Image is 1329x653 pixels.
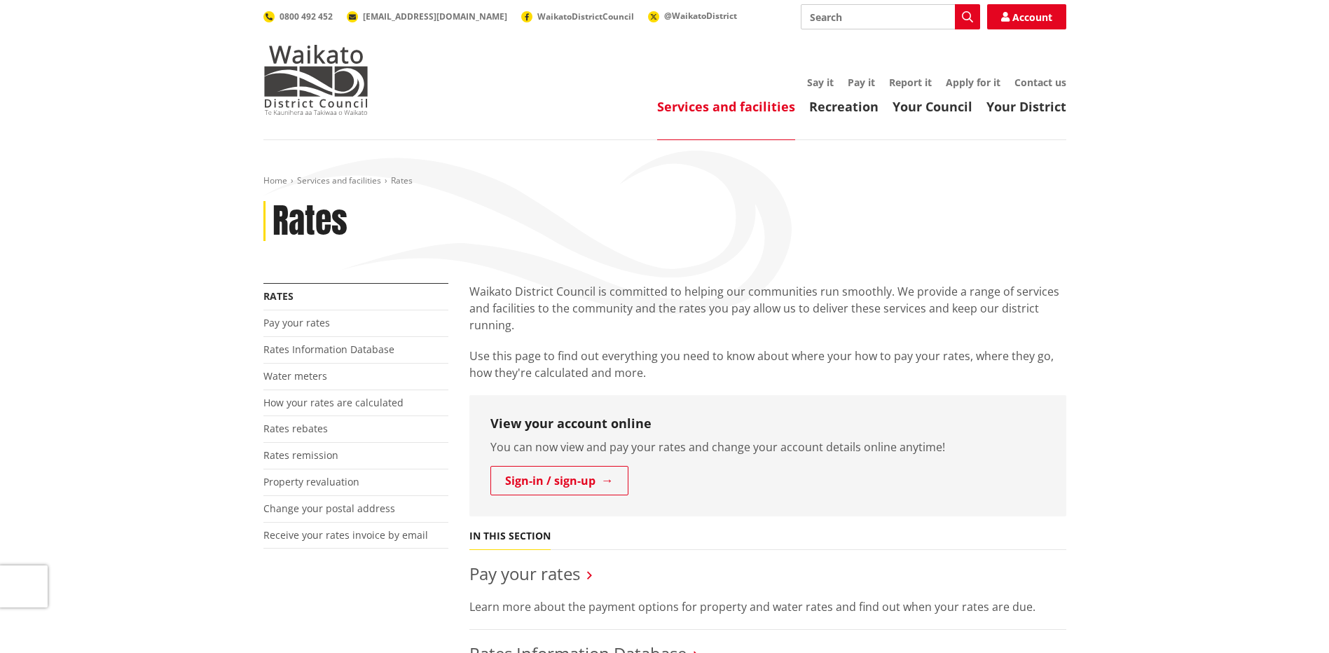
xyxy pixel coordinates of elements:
a: Pay your rates [469,562,580,585]
p: Learn more about the payment options for property and water rates and find out when your rates ar... [469,598,1066,615]
h3: View your account online [490,416,1045,432]
a: Rates remission [263,448,338,462]
a: Rates rebates [263,422,328,435]
a: Sign-in / sign-up [490,466,628,495]
a: Pay it [848,76,875,89]
h1: Rates [273,201,347,242]
a: Rates [263,289,294,303]
a: @WaikatoDistrict [648,10,737,22]
a: Your District [986,98,1066,115]
p: Use this page to find out everything you need to know about where your how to pay your rates, whe... [469,348,1066,381]
a: Water meters [263,369,327,383]
a: Change your postal address [263,502,395,515]
p: Waikato District Council is committed to helping our communities run smoothly. We provide a range... [469,283,1066,334]
a: Apply for it [946,76,1000,89]
nav: breadcrumb [263,175,1066,187]
a: How your rates are calculated [263,396,404,409]
a: [EMAIL_ADDRESS][DOMAIN_NAME] [347,11,507,22]
a: Contact us [1014,76,1066,89]
a: Services and facilities [657,98,795,115]
a: Account [987,4,1066,29]
a: Say it [807,76,834,89]
a: 0800 492 452 [263,11,333,22]
p: You can now view and pay your rates and change your account details online anytime! [490,439,1045,455]
a: Recreation [809,98,879,115]
a: Your Council [893,98,972,115]
span: WaikatoDistrictCouncil [537,11,634,22]
h5: In this section [469,530,551,542]
a: Pay your rates [263,316,330,329]
img: Waikato District Council - Te Kaunihera aa Takiwaa o Waikato [263,45,369,115]
span: [EMAIL_ADDRESS][DOMAIN_NAME] [363,11,507,22]
span: 0800 492 452 [280,11,333,22]
a: Rates Information Database [263,343,394,356]
a: Services and facilities [297,174,381,186]
a: WaikatoDistrictCouncil [521,11,634,22]
span: Rates [391,174,413,186]
span: @WaikatoDistrict [664,10,737,22]
a: Report it [889,76,932,89]
a: Home [263,174,287,186]
a: Property revaluation [263,475,359,488]
input: Search input [801,4,980,29]
a: Receive your rates invoice by email [263,528,428,542]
